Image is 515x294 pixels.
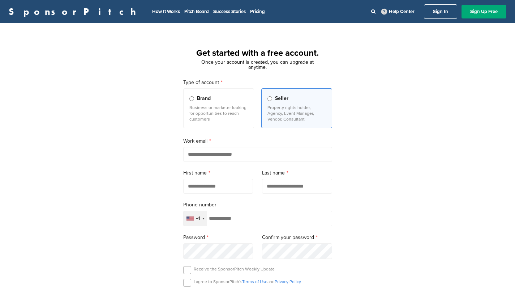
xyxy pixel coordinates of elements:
p: I agree to SponsorPitch’s and [194,279,301,285]
a: How It Works [152,9,180,14]
a: Success Stories [213,9,246,14]
a: Pricing [250,9,265,14]
p: Property rights holder, Agency, Event Manager, Vendor, Consultant [267,105,326,122]
a: Terms of Use [242,279,267,284]
a: Sign In [424,4,457,19]
label: Last name [262,169,332,177]
span: Seller [275,94,288,102]
a: Privacy Policy [275,279,301,284]
div: +1 [196,216,200,221]
a: Pitch Board [184,9,209,14]
p: Receive the SponsorPitch Weekly Update [194,266,275,272]
a: SponsorPitch [9,7,141,16]
label: Work email [183,137,332,145]
span: Once your account is created, you can upgrade at anytime. [201,59,314,70]
label: Phone number [183,201,332,209]
p: Business or marketer looking for opportunities to reach customers [189,105,248,122]
div: Selected country [184,211,207,226]
span: Brand [197,94,211,102]
label: Type of account [183,79,332,87]
input: Brand Business or marketer looking for opportunities to reach customers [189,96,194,101]
input: Seller Property rights holder, Agency, Event Manager, Vendor, Consultant [267,96,272,101]
a: Help Center [380,7,416,16]
label: First name [183,169,253,177]
label: Confirm your password [262,234,332,241]
a: Sign Up Free [462,5,506,18]
label: Password [183,234,253,241]
h1: Get started with a free account. [175,47,341,60]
